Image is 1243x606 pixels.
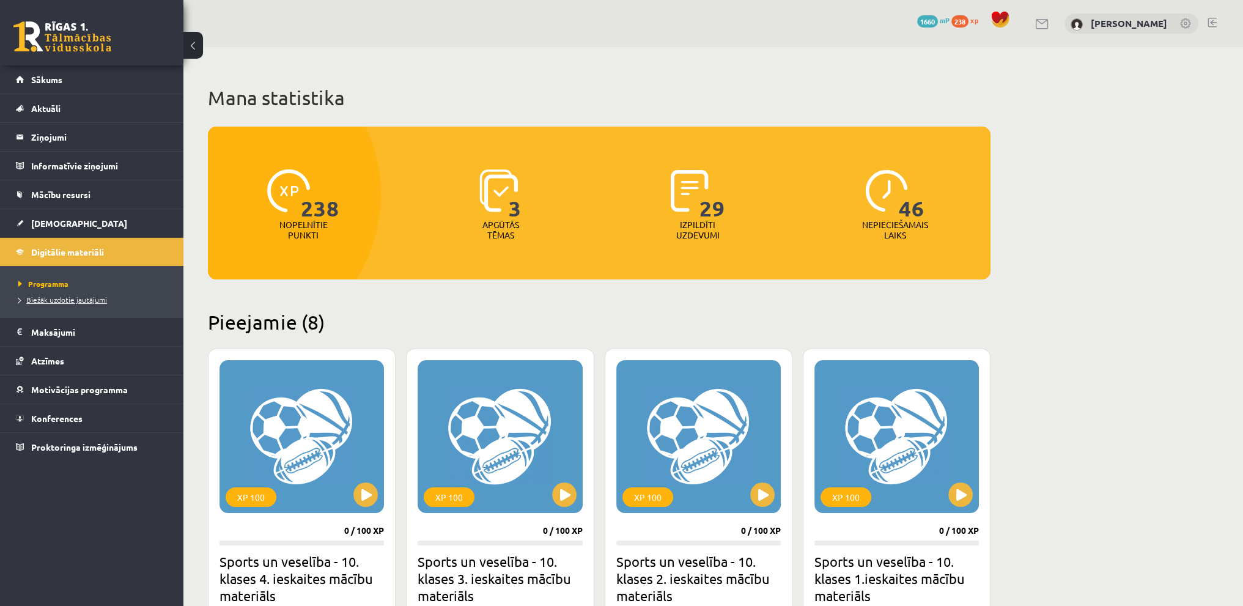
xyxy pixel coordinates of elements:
span: 1660 [917,15,938,28]
a: Ziņojumi [16,123,168,151]
a: Sākums [16,65,168,94]
a: Aktuāli [16,94,168,122]
span: Mācību resursi [31,189,90,200]
h2: Sports un veselība - 10. klases 3. ieskaites mācību materiāls [418,553,582,604]
h1: Mana statistika [208,86,990,110]
img: Viktorija Bērziņa [1071,18,1083,31]
a: Proktoringa izmēģinājums [16,433,168,461]
img: icon-xp-0682a9bc20223a9ccc6f5883a126b849a74cddfe5390d2b41b4391c66f2066e7.svg [267,169,310,212]
a: Rīgas 1. Tālmācības vidusskola [13,21,111,52]
span: [DEMOGRAPHIC_DATA] [31,218,127,229]
div: XP 100 [226,487,276,507]
span: Biežāk uzdotie jautājumi [18,295,107,305]
span: Konferences [31,413,83,424]
span: Motivācijas programma [31,384,128,395]
legend: Ziņojumi [31,123,168,151]
span: Aktuāli [31,103,61,114]
a: Programma [18,278,171,289]
a: Maksājumi [16,318,168,346]
span: Atzīmes [31,355,64,366]
div: XP 100 [821,487,871,507]
p: Nopelnītie punkti [279,220,328,240]
span: Digitālie materiāli [31,246,104,257]
span: 29 [699,169,725,220]
span: mP [940,15,950,25]
legend: Informatīvie ziņojumi [31,152,168,180]
div: XP 100 [622,487,673,507]
span: Sākums [31,74,62,85]
span: xp [970,15,978,25]
a: 1660 mP [917,15,950,25]
span: 46 [899,169,924,220]
a: Digitālie materiāli [16,238,168,266]
p: Apgūtās tēmas [477,220,525,240]
a: Informatīvie ziņojumi [16,152,168,180]
p: Izpildīti uzdevumi [674,220,721,240]
p: Nepieciešamais laiks [862,220,928,240]
div: XP 100 [424,487,474,507]
span: Proktoringa izmēģinājums [31,442,138,453]
legend: Maksājumi [31,318,168,346]
a: 238 xp [951,15,984,25]
a: Atzīmes [16,347,168,375]
h2: Sports un veselība - 10. klases 4. ieskaites mācību materiāls [219,553,384,604]
a: Biežāk uzdotie jautājumi [18,294,171,305]
a: [DEMOGRAPHIC_DATA] [16,209,168,237]
a: Konferences [16,404,168,432]
img: icon-completed-tasks-ad58ae20a441b2904462921112bc710f1caf180af7a3daa7317a5a94f2d26646.svg [671,169,709,212]
a: [PERSON_NAME] [1091,17,1167,29]
h2: Sports un veselība - 10. klases 1.ieskaites mācību materiāls [814,553,979,604]
span: 238 [951,15,968,28]
h2: Pieejamie (8) [208,310,990,334]
img: icon-clock-7be60019b62300814b6bd22b8e044499b485619524d84068768e800edab66f18.svg [865,169,908,212]
a: Motivācijas programma [16,375,168,404]
a: Mācību resursi [16,180,168,209]
span: 3 [509,169,522,220]
span: Programma [18,279,68,289]
img: icon-learned-topics-4a711ccc23c960034f471b6e78daf4a3bad4a20eaf4de84257b87e66633f6470.svg [479,169,518,212]
h2: Sports un veselība - 10. klases 2. ieskaites mācību materiāls [616,553,781,604]
span: 238 [301,169,339,220]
